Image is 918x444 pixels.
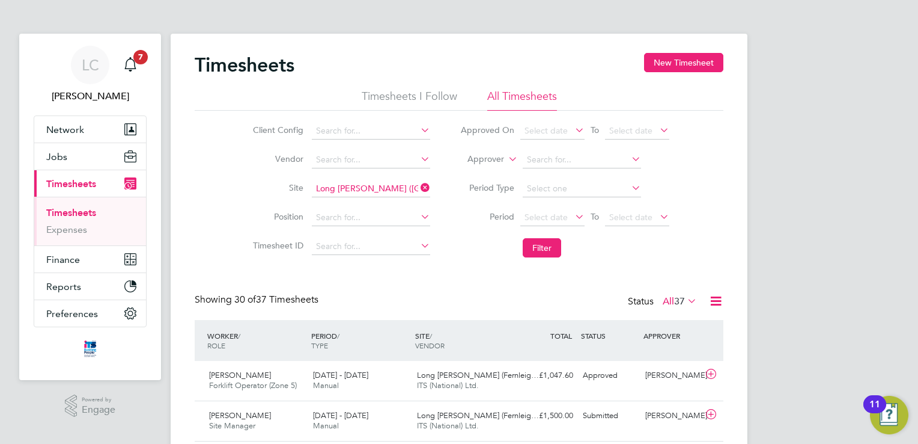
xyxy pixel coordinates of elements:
[234,294,256,306] span: 30 of
[19,34,161,380] nav: Main navigation
[644,53,723,72] button: New Timesheet
[487,89,557,111] li: All Timesheets
[46,151,67,162] span: Jobs
[640,406,703,426] div: [PERSON_NAME]
[195,53,294,77] h2: Timesheets
[133,50,148,64] span: 7
[312,238,430,255] input: Search for...
[234,294,318,306] span: 37 Timesheets
[578,325,640,347] div: STATUS
[46,308,98,319] span: Preferences
[417,380,479,390] span: ITS (National) Ltd.
[249,153,303,164] label: Vendor
[249,211,303,222] label: Position
[82,405,115,415] span: Engage
[640,325,703,347] div: APPROVER
[46,207,96,218] a: Timesheets
[515,366,578,386] div: £1,047.60
[674,295,685,307] span: 37
[46,124,84,135] span: Network
[524,212,568,223] span: Select date
[195,294,321,306] div: Showing
[417,370,539,380] span: Long [PERSON_NAME] (Fernleig…
[869,404,880,420] div: 11
[249,240,303,251] label: Timesheet ID
[523,152,641,168] input: Search for...
[362,89,457,111] li: Timesheets I Follow
[313,380,339,390] span: Manual
[628,294,699,310] div: Status
[313,421,339,431] span: Manual
[550,331,572,341] span: TOTAL
[312,180,430,197] input: Search for...
[312,123,430,140] input: Search for...
[46,224,87,235] a: Expenses
[249,125,303,135] label: Client Config
[312,209,430,226] input: Search for...
[82,57,99,73] span: LC
[523,238,561,257] button: Filter
[65,395,116,418] a: Powered byEngage
[587,122,603,138] span: To
[313,370,368,380] span: [DATE] - [DATE]
[207,341,225,350] span: ROLE
[663,295,697,307] label: All
[238,331,240,341] span: /
[450,153,504,165] label: Approver
[34,46,147,103] a: LC[PERSON_NAME]
[249,182,303,193] label: Site
[524,125,568,136] span: Select date
[337,331,339,341] span: /
[209,370,271,380] span: [PERSON_NAME]
[209,380,297,390] span: Forklift Operator (Zone 5)
[34,143,146,170] button: Jobs
[415,341,445,350] span: VENDOR
[46,178,96,190] span: Timesheets
[34,273,146,300] button: Reports
[34,300,146,327] button: Preferences
[46,281,81,292] span: Reports
[46,254,80,265] span: Finance
[312,152,430,168] input: Search for...
[417,421,479,431] span: ITS (National) Ltd.
[523,180,641,197] input: Select one
[430,331,432,341] span: /
[34,197,146,245] div: Timesheets
[311,341,328,350] span: TYPE
[412,325,516,356] div: SITE
[82,339,99,359] img: itsconstruction-logo-retina.png
[34,116,146,143] button: Network
[34,170,146,197] button: Timesheets
[609,125,652,136] span: Select date
[460,211,514,222] label: Period
[209,410,271,421] span: [PERSON_NAME]
[417,410,539,421] span: Long [PERSON_NAME] (Fernleig…
[34,246,146,273] button: Finance
[515,406,578,426] div: £1,500.00
[308,325,412,356] div: PERIOD
[578,406,640,426] div: Submitted
[609,212,652,223] span: Select date
[870,396,908,434] button: Open Resource Center, 11 new notifications
[460,125,514,135] label: Approved On
[460,182,514,193] label: Period Type
[640,366,703,386] div: [PERSON_NAME]
[209,421,255,431] span: Site Manager
[313,410,368,421] span: [DATE] - [DATE]
[578,366,640,386] div: Approved
[82,395,115,405] span: Powered by
[118,46,142,84] a: 7
[204,325,308,356] div: WORKER
[587,209,603,224] span: To
[34,89,147,103] span: Louis Crawford
[34,339,147,359] a: Go to home page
